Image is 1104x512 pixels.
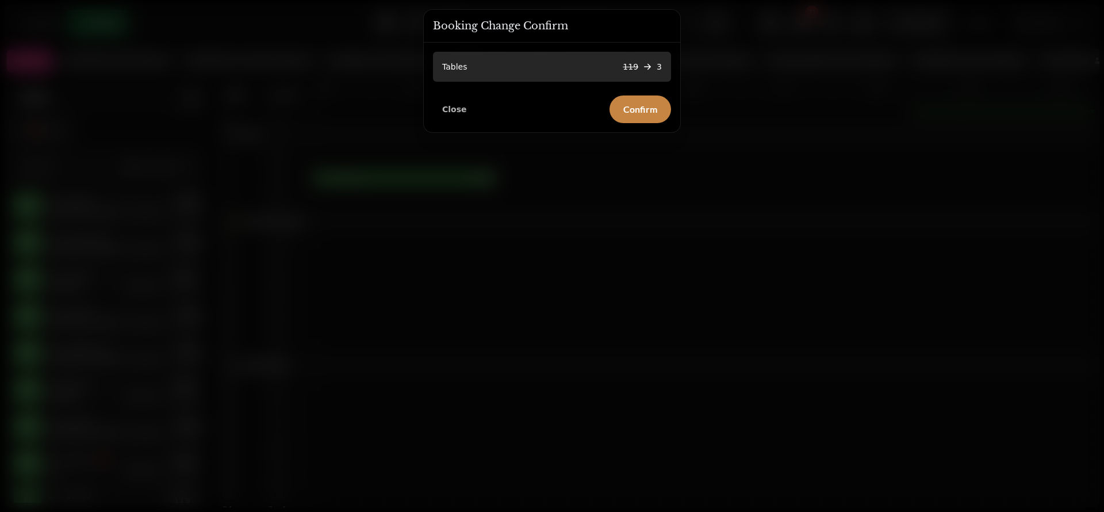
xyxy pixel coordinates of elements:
[623,61,638,72] p: 119
[657,61,662,72] p: 3
[442,61,467,72] p: Tables
[442,105,467,113] span: Close
[623,105,657,114] span: Confirm
[609,95,671,123] button: Confirm
[433,19,671,33] h3: Booking Change Confirm
[433,102,476,117] button: Close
